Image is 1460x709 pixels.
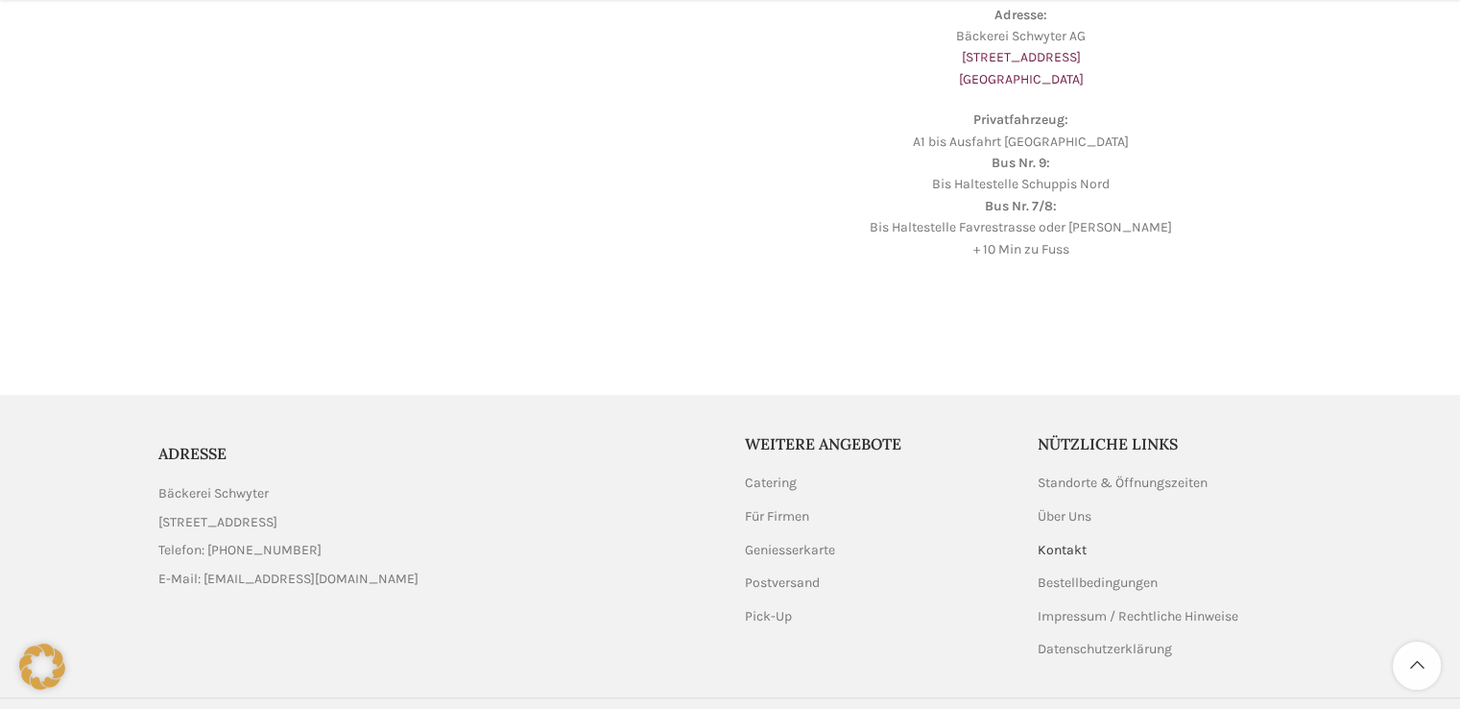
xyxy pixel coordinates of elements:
[994,7,1047,23] strong: Adresse:
[973,111,1068,128] strong: Privatfahrzeug:
[992,155,1050,171] strong: Bus Nr. 9:
[1038,433,1303,454] h5: Nützliche Links
[985,198,1057,214] strong: Bus Nr. 7/8:
[158,540,716,561] a: List item link
[959,49,1084,86] a: [STREET_ADDRESS][GEOGRAPHIC_DATA]
[1038,574,1160,593] a: Bestellbedingungen
[745,574,822,593] a: Postversand
[158,569,419,590] span: E-Mail: [EMAIL_ADDRESS][DOMAIN_NAME]
[745,607,794,626] a: Pick-Up
[158,444,227,463] span: ADRESSE
[740,110,1303,260] p: A1 bis Ausfahrt [GEOGRAPHIC_DATA] Bis Haltestelle Schuppis Nord Bis Haltestelle Favrestrasse oder...
[1038,507,1093,526] a: Über Uns
[158,483,269,504] span: Bäckerei Schwyter
[740,5,1303,91] p: Bäckerei Schwyter AG
[745,474,799,493] a: Catering
[745,541,837,560] a: Geniesserkarte
[158,512,277,533] span: [STREET_ADDRESS]
[1038,607,1240,626] a: Impressum / Rechtliche Hinweise
[745,507,811,526] a: Für Firmen
[745,433,1010,454] h5: Weitere Angebote
[1038,640,1174,659] a: Datenschutzerklärung
[1038,541,1089,560] a: Kontakt
[1393,642,1441,690] a: Scroll to top button
[1038,474,1209,493] a: Standorte & Öffnungszeiten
